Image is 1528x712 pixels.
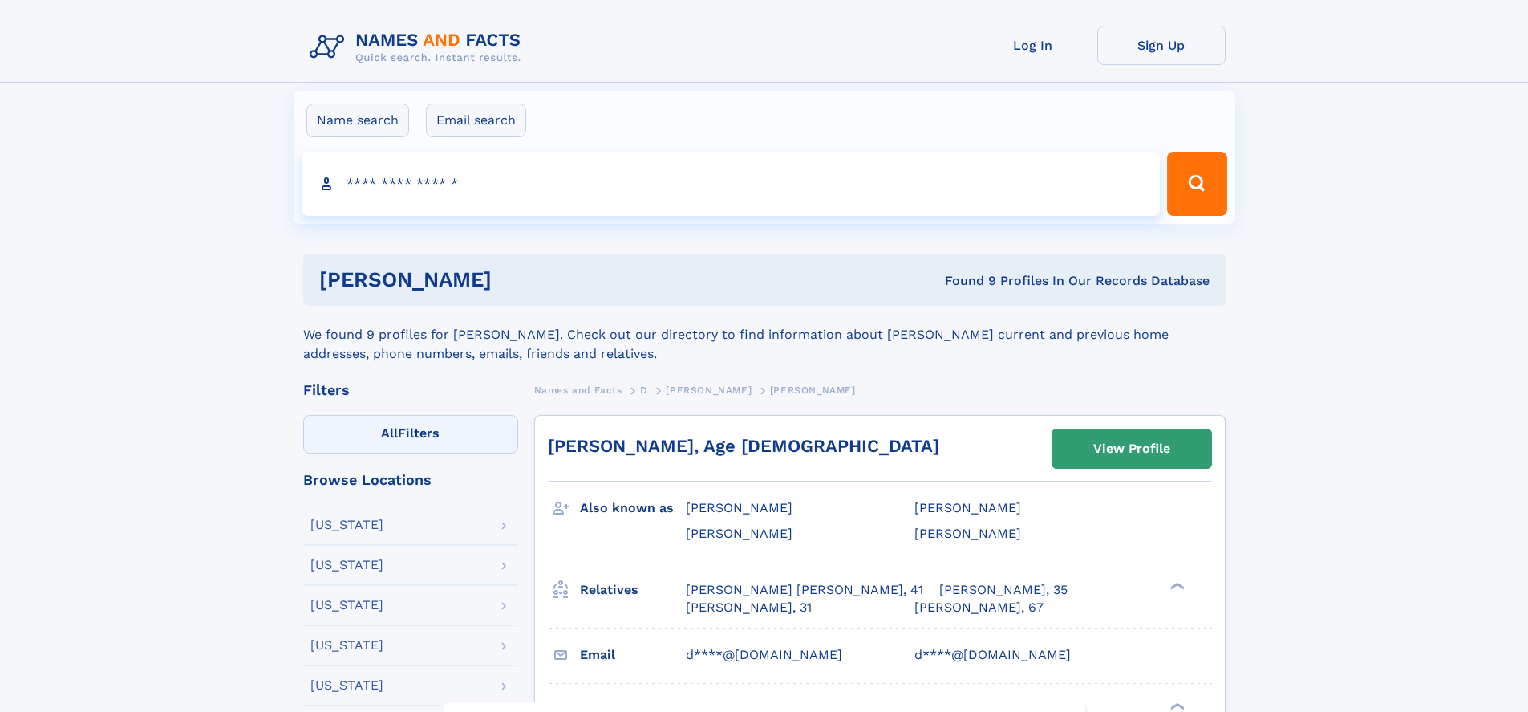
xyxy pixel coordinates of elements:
[303,383,518,397] div: Filters
[1166,580,1186,591] div: ❯
[666,380,752,400] a: [PERSON_NAME]
[1052,429,1211,468] a: View Profile
[686,599,812,616] a: [PERSON_NAME], 31
[303,415,518,454] label: Filters
[969,26,1097,65] a: Log In
[914,599,1044,616] a: [PERSON_NAME], 67
[548,436,939,456] a: [PERSON_NAME], Age [DEMOGRAPHIC_DATA]
[770,384,856,396] span: [PERSON_NAME]
[914,500,1021,515] span: [PERSON_NAME]
[319,270,719,290] h1: [PERSON_NAME]
[666,384,752,396] span: [PERSON_NAME]
[939,581,1068,599] a: [PERSON_NAME], 35
[381,425,398,441] span: All
[306,104,409,137] label: Name search
[310,679,383,692] div: [US_STATE]
[686,500,792,515] span: [PERSON_NAME]
[310,639,383,652] div: [US_STATE]
[914,526,1021,541] span: [PERSON_NAME]
[303,306,1226,364] div: We found 9 profiles for [PERSON_NAME]. Check out our directory to find information about [PERSON_...
[1093,430,1170,467] div: View Profile
[302,152,1161,216] input: search input
[686,526,792,541] span: [PERSON_NAME]
[718,272,1210,290] div: Found 9 Profiles In Our Records Database
[303,26,534,69] img: Logo Names and Facts
[534,380,622,400] a: Names and Facts
[310,519,383,531] div: [US_STATE]
[303,473,518,487] div: Browse Locations
[426,104,526,137] label: Email search
[1097,26,1226,65] a: Sign Up
[580,576,686,604] h3: Relatives
[310,599,383,612] div: [US_STATE]
[686,581,923,599] a: [PERSON_NAME] [PERSON_NAME], 41
[640,384,648,396] span: D
[1167,152,1226,216] button: Search Button
[310,559,383,572] div: [US_STATE]
[640,380,648,400] a: D
[580,641,686,669] h3: Email
[580,494,686,522] h3: Also known as
[1166,701,1186,711] div: ❯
